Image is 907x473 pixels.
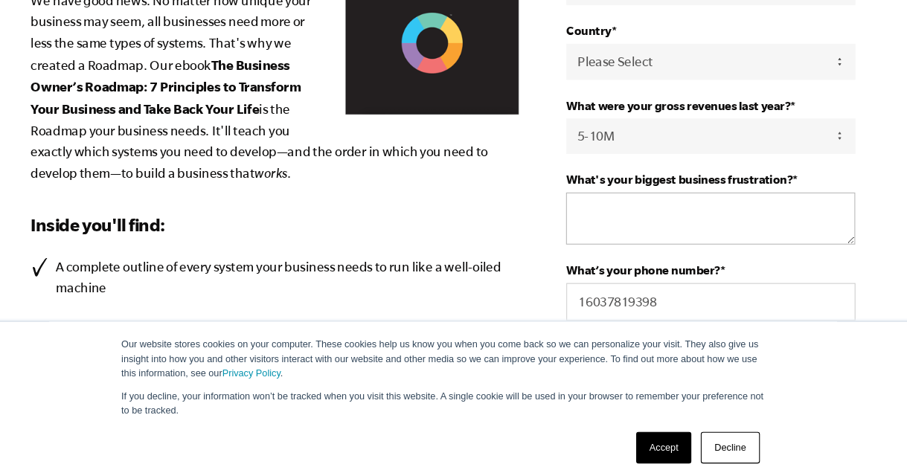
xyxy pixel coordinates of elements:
[65,258,526,298] li: A complete outline of every system your business needs to run like a well-oiled machine
[65,318,526,338] li: An overview of the “three stages” required to develop your business
[150,335,757,375] p: Our website stores cookies on your computer. These cookies help us know you when you come back so...
[65,70,320,126] b: The Business Owner’s Roadmap: 7 Principles to Transform Your Business and Take Back Your Life
[65,216,526,240] h3: Inside you'll find:
[570,39,612,51] span: Country
[276,173,307,186] em: works
[570,109,781,122] span: What were your gross revenues last year?
[246,363,301,373] a: Privacy Policy
[150,384,757,411] p: If you decline, your information won’t be tracked when you visit this website. A single cookie wi...
[697,424,752,454] a: Decline
[636,424,689,454] a: Accept
[570,179,783,192] span: What's your biggest business frustration?
[570,265,715,277] span: What’s your phone number?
